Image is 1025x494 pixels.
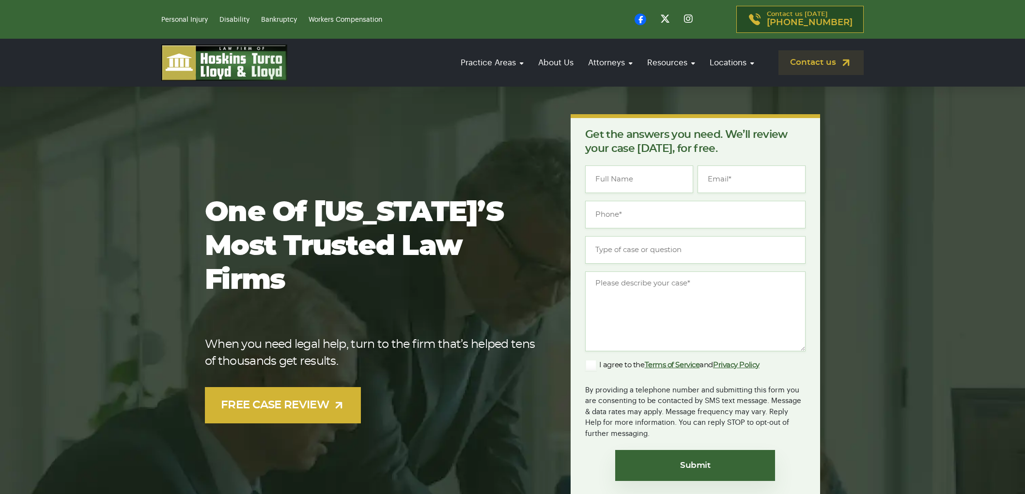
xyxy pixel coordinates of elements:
label: I agree to the and [585,359,760,371]
h1: One of [US_STATE]’s most trusted law firms [205,196,540,298]
p: Get the answers you need. We’ll review your case [DATE], for free. [585,128,806,156]
img: logo [161,45,287,81]
span: [PHONE_NUMBER] [767,18,853,28]
a: Contact us [778,50,864,75]
input: Submit [615,450,775,481]
a: Bankruptcy [261,16,297,23]
p: When you need legal help, turn to the firm that’s helped tens of thousands get results. [205,336,540,370]
a: FREE CASE REVIEW [205,387,361,423]
a: Privacy Policy [713,361,760,369]
div: By providing a telephone number and submitting this form you are consenting to be contacted by SM... [585,379,806,440]
input: Full Name [585,165,693,193]
a: Disability [219,16,249,23]
a: Locations [705,49,759,76]
a: Practice Areas [456,49,528,76]
a: Terms of Service [645,361,700,369]
input: Type of case or question [585,236,806,264]
a: Resources [642,49,700,76]
img: arrow-up-right-light.svg [333,399,345,411]
a: About Us [533,49,578,76]
a: Attorneys [583,49,637,76]
a: Contact us [DATE][PHONE_NUMBER] [736,6,864,33]
input: Email* [698,165,806,193]
a: Workers Compensation [309,16,382,23]
p: Contact us [DATE] [767,11,853,28]
a: Personal Injury [161,16,208,23]
input: Phone* [585,201,806,228]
